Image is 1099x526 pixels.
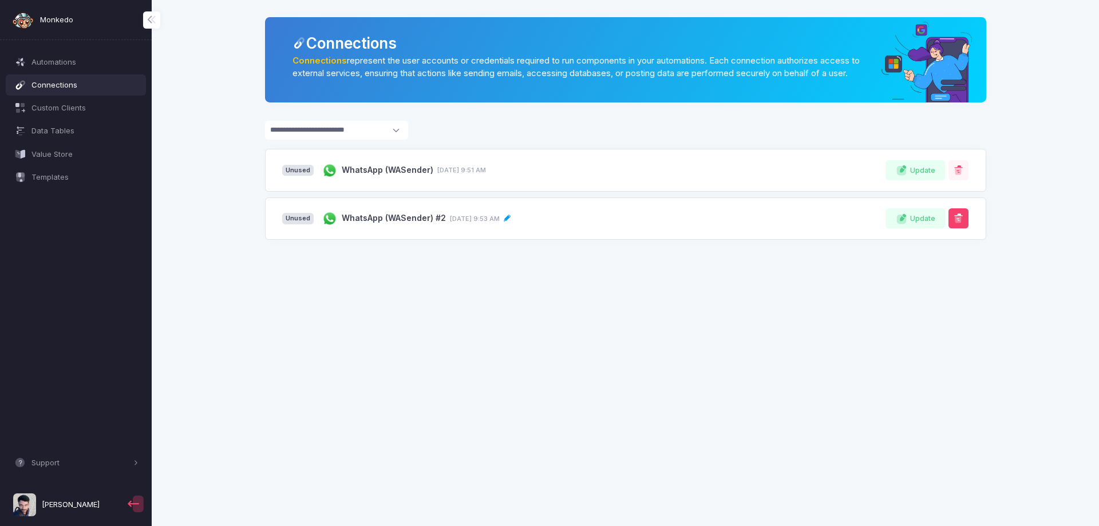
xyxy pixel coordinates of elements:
[282,165,314,176] div: Unused
[292,56,347,66] a: Connections
[885,208,945,228] button: Update
[6,52,147,72] a: Automations
[450,214,500,224] span: [DATE] 9:53 AM
[885,160,945,180] button: Update
[6,167,147,187] a: Templates
[31,149,139,160] span: Value Store
[6,98,147,118] a: Custom Clients
[11,9,34,31] img: monkedo-logo-dark.png
[910,213,935,224] span: Update
[31,80,139,91] span: Connections
[437,165,486,175] span: [DATE] 9:51 AM
[910,165,935,176] span: Update
[292,32,969,54] div: Connections
[11,9,73,31] a: Monkedo
[6,74,147,95] a: Connections
[31,57,139,68] span: Automations
[321,162,338,179] img: App Logo
[31,457,131,469] span: Support
[13,493,36,516] img: profile
[321,210,338,227] img: App Logo
[31,125,139,137] span: Data Tables
[40,14,73,26] span: Monkedo
[292,54,866,80] p: represent the user accounts or credentials required to run components in your automations. Each c...
[31,172,139,183] span: Templates
[342,164,433,176] span: WhatsApp (WASender)
[6,144,147,164] a: Value Store
[6,453,147,473] button: Support
[342,212,446,224] span: WhatsApp (WASender) #2
[31,102,139,114] span: Custom Clients
[282,213,314,224] div: Unused
[42,499,100,511] span: [PERSON_NAME]
[6,121,147,141] a: Data Tables
[6,489,125,521] a: [PERSON_NAME]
